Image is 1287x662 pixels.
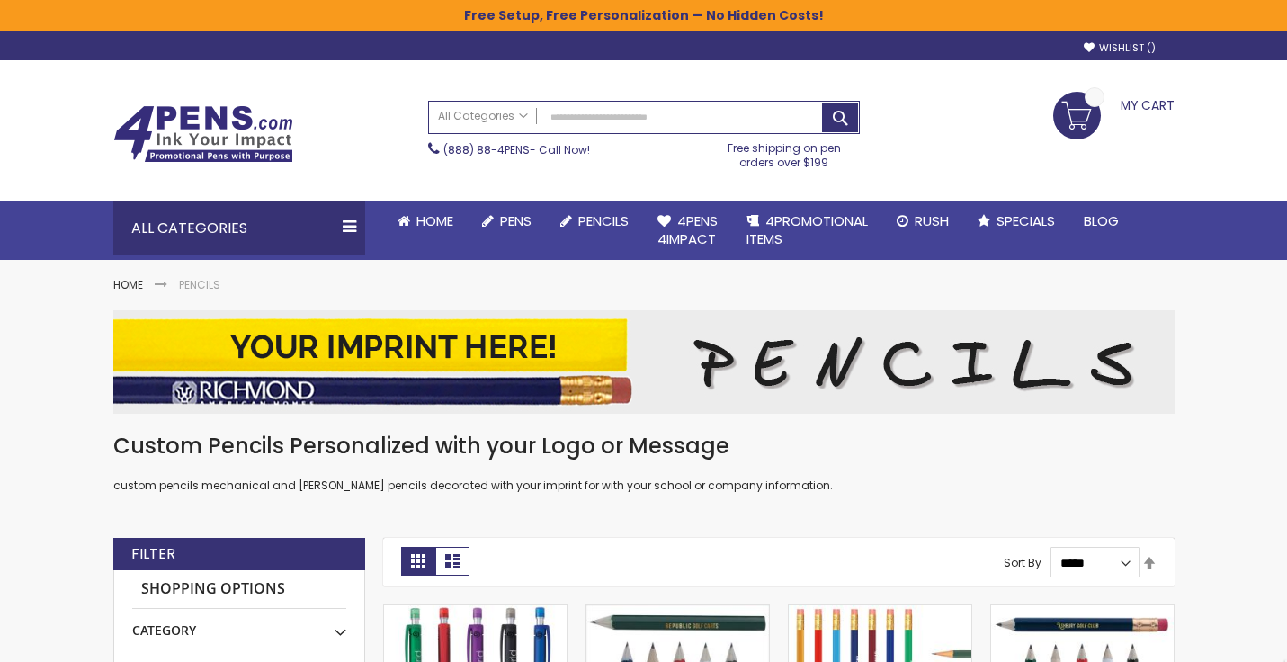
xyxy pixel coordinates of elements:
[113,201,365,255] div: All Categories
[586,604,769,620] a: Hex Golf Promo Pencil
[113,310,1175,414] img: Pencils
[578,211,629,230] span: Pencils
[1069,201,1133,241] a: Blog
[500,211,532,230] span: Pens
[132,609,346,640] div: Category
[1084,211,1119,230] span: Blog
[443,142,590,157] span: - Call Now!
[429,102,537,131] a: All Categories
[709,134,860,170] div: Free shipping on pen orders over $199
[991,604,1174,620] a: Hex Golf Promo Pencil with Eraser
[643,201,732,260] a: 4Pens4impact
[443,142,530,157] a: (888) 88-4PENS
[416,211,453,230] span: Home
[746,211,868,248] span: 4PROMOTIONAL ITEMS
[113,105,293,163] img: 4Pens Custom Pens and Promotional Products
[132,570,346,609] strong: Shopping Options
[113,277,143,292] a: Home
[1004,555,1041,570] label: Sort By
[131,544,175,564] strong: Filter
[882,201,963,241] a: Rush
[383,201,468,241] a: Home
[113,432,1175,494] div: custom pencils mechanical and [PERSON_NAME] pencils decorated with your imprint for with your sch...
[657,211,718,248] span: 4Pens 4impact
[179,277,220,292] strong: Pencils
[113,432,1175,461] h1: Custom Pencils Personalized with your Logo or Message
[963,201,1069,241] a: Specials
[438,109,528,123] span: All Categories
[997,211,1055,230] span: Specials
[915,211,949,230] span: Rush
[732,201,882,260] a: 4PROMOTIONALITEMS
[1084,41,1156,55] a: Wishlist
[401,547,435,576] strong: Grid
[468,201,546,241] a: Pens
[546,201,643,241] a: Pencils
[789,604,971,620] a: Hex No. 2 Wood Pencil
[384,604,567,620] a: Souvenir® Daven Mechanical Pencil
